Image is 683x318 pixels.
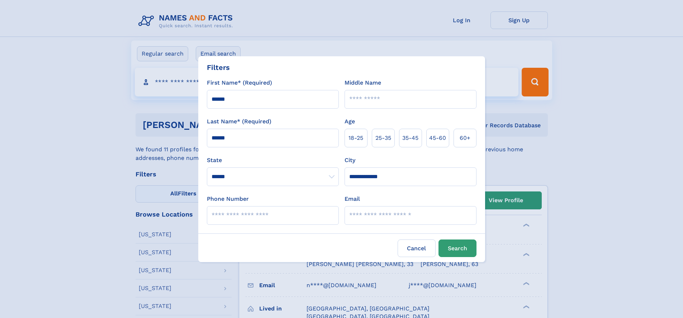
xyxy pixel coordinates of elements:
[345,156,355,165] label: City
[375,134,391,142] span: 25‑35
[348,134,363,142] span: 18‑25
[438,239,476,257] button: Search
[402,134,418,142] span: 35‑45
[207,117,271,126] label: Last Name* (Required)
[345,195,360,203] label: Email
[207,156,339,165] label: State
[345,79,381,87] label: Middle Name
[429,134,446,142] span: 45‑60
[207,195,249,203] label: Phone Number
[345,117,355,126] label: Age
[460,134,470,142] span: 60+
[207,79,272,87] label: First Name* (Required)
[398,239,436,257] label: Cancel
[207,62,230,73] div: Filters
